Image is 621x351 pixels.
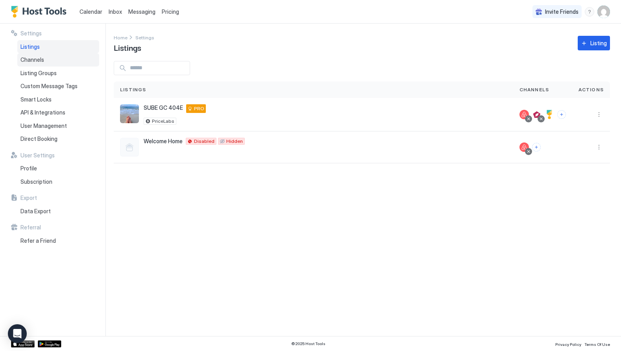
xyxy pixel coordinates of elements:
div: Open Intercom Messenger [8,324,27,343]
span: Data Export [20,208,51,215]
a: Inbox [109,7,122,16]
span: © 2025 Host Tools [291,341,325,346]
span: Subscription [20,178,52,185]
span: Calendar [79,8,102,15]
a: Google Play Store [38,340,61,347]
span: Invite Friends [545,8,578,15]
a: Custom Message Tags [17,79,99,93]
span: Listings [20,43,40,50]
span: Terms Of Use [584,342,610,347]
a: Profile [17,162,99,175]
a: Smart Locks [17,93,99,106]
span: Settings [135,35,154,41]
span: Direct Booking [20,135,57,142]
span: Refer a Friend [20,237,56,244]
a: Terms Of Use [584,340,610,348]
button: More options [594,142,604,152]
div: menu [585,7,594,17]
span: Home [114,35,128,41]
button: Connect channels [532,143,541,151]
div: Listing [590,39,607,47]
div: Breadcrumb [114,33,128,41]
span: Referral [20,224,41,231]
span: Messaging [128,8,155,15]
span: Profile [20,165,37,172]
span: Listing Groups [20,70,57,77]
a: Direct Booking [17,132,99,146]
a: Host Tools Logo [11,6,70,18]
div: User profile [597,6,610,18]
div: menu [594,142,604,152]
div: Breadcrumb [135,33,154,41]
button: Connect channels [557,110,566,119]
span: Custom Message Tags [20,83,78,90]
a: Channels [17,53,99,67]
span: Inbox [109,8,122,15]
a: Calendar [79,7,102,16]
span: Listings [114,41,141,53]
a: App Store [11,340,35,347]
span: PRO [194,105,204,112]
a: User Management [17,119,99,133]
button: Listing [578,36,610,50]
a: Settings [135,33,154,41]
a: Refer a Friend [17,234,99,248]
span: Actions [578,86,604,93]
span: Listings [120,86,146,93]
a: Data Export [17,205,99,218]
span: Privacy Policy [555,342,581,347]
a: Listing Groups [17,67,99,80]
span: Channels [20,56,44,63]
span: User Management [20,122,67,129]
a: Privacy Policy [555,340,581,348]
a: Messaging [128,7,155,16]
span: SUBE GC 404E [144,104,183,111]
span: Smart Locks [20,96,52,103]
span: Channels [519,86,549,93]
input: Input Field [127,61,190,75]
div: menu [594,110,604,119]
span: Export [20,194,37,201]
span: User Settings [20,152,55,159]
a: API & Integrations [17,106,99,119]
a: Home [114,33,128,41]
button: More options [594,110,604,119]
span: API & Integrations [20,109,65,116]
a: Listings [17,40,99,54]
div: listing image [120,104,139,123]
a: Subscription [17,175,99,188]
span: Settings [20,30,42,37]
span: Welcome Home [144,138,183,145]
span: Pricing [162,8,179,15]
